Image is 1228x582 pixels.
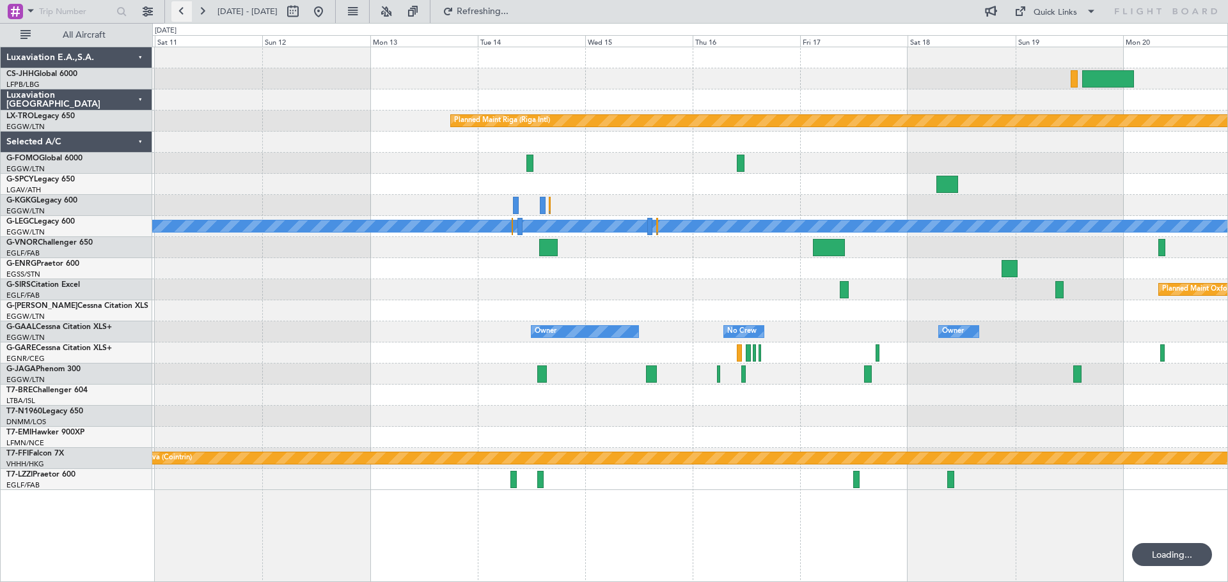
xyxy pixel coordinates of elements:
a: LFMN/NCE [6,438,44,448]
span: G-GAAL [6,323,36,331]
div: No Crew [727,322,757,341]
div: Sat 18 [908,35,1015,47]
a: G-SIRSCitation Excel [6,281,80,289]
a: EGGW/LTN [6,333,45,342]
a: DNMM/LOS [6,417,46,427]
a: EGLF/FAB [6,249,40,258]
span: T7-FFI [6,450,29,457]
span: G-GARE [6,344,36,352]
span: Refreshing... [456,7,510,16]
span: T7-LZZI [6,471,33,479]
a: EGNR/CEG [6,354,45,364]
div: Sun 12 [262,35,370,47]
a: LFPB/LBG [6,80,40,89]
span: T7-BRE [6,387,33,394]
a: LGAV/ATH [6,185,41,195]
span: G-JAGA [6,365,36,373]
div: Tue 14 [478,35,585,47]
span: G-[PERSON_NAME] [6,302,77,310]
span: All Aircraft [33,31,135,40]
a: EGGW/LTN [6,375,45,385]
a: EGLF/FAB [6,291,40,300]
a: G-KGKGLegacy 600 [6,197,77,204]
a: T7-EMIHawker 900XP [6,429,84,436]
a: EGGW/LTN [6,164,45,174]
a: EGSS/STN [6,270,40,279]
div: Fri 17 [800,35,908,47]
a: G-GARECessna Citation XLS+ [6,344,112,352]
span: G-SIRS [6,281,31,289]
a: EGGW/LTN [6,206,45,216]
div: Wed 15 [585,35,693,47]
a: G-JAGAPhenom 300 [6,365,81,373]
a: T7-N1960Legacy 650 [6,408,83,415]
span: G-LEGC [6,218,34,226]
span: T7-N1960 [6,408,42,415]
span: G-FOMO [6,155,39,162]
a: EGLF/FAB [6,480,40,490]
a: G-FOMOGlobal 6000 [6,155,83,162]
a: EGGW/LTN [6,122,45,132]
div: Owner [535,322,556,341]
span: LX-TRO [6,112,34,120]
a: G-GAALCessna Citation XLS+ [6,323,112,331]
a: EGGW/LTN [6,227,45,237]
div: Quick Links [1034,6,1077,19]
div: Loading... [1132,543,1212,566]
a: LTBA/ISL [6,396,35,406]
span: CS-JHH [6,70,34,78]
div: Thu 16 [693,35,800,47]
div: Planned Maint Riga (Riga Intl) [454,111,550,130]
span: T7-EMI [6,429,31,436]
button: All Aircraft [14,25,139,45]
button: Quick Links [1008,1,1103,22]
span: G-SPCY [6,176,34,183]
a: T7-BREChallenger 604 [6,387,88,394]
a: G-ENRGPraetor 600 [6,260,79,268]
a: G-VNORChallenger 650 [6,239,93,247]
input: Trip Number [39,2,113,21]
a: CS-JHHGlobal 6000 [6,70,77,78]
span: G-KGKG [6,197,36,204]
a: G-LEGCLegacy 600 [6,218,75,226]
a: G-[PERSON_NAME]Cessna Citation XLS [6,302,148,310]
a: T7-FFIFalcon 7X [6,450,64,457]
a: G-SPCYLegacy 650 [6,176,75,183]
a: VHHH/HKG [6,459,44,469]
div: [DATE] [155,26,177,36]
a: EGGW/LTN [6,312,45,321]
div: Sat 11 [155,35,262,47]
a: LX-TROLegacy 650 [6,112,75,120]
span: [DATE] - [DATE] [217,6,278,17]
a: T7-LZZIPraetor 600 [6,471,75,479]
div: Mon 13 [370,35,478,47]
button: Refreshing... [437,1,514,22]
div: Owner [942,322,964,341]
span: G-ENRG [6,260,36,268]
div: Sun 19 [1016,35,1123,47]
span: G-VNOR [6,239,38,247]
